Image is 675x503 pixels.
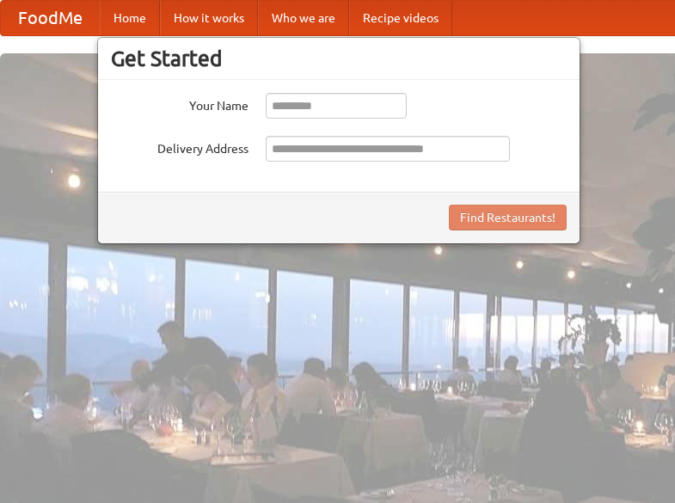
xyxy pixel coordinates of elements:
[349,1,452,35] a: Recipe videos
[160,1,258,35] a: How it works
[1,1,100,35] a: FoodMe
[111,46,567,71] h3: Get Started
[111,93,249,114] label: Your Name
[100,1,160,35] a: Home
[258,1,349,35] a: Who we are
[449,205,567,230] button: Find Restaurants!
[111,136,249,157] label: Delivery Address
